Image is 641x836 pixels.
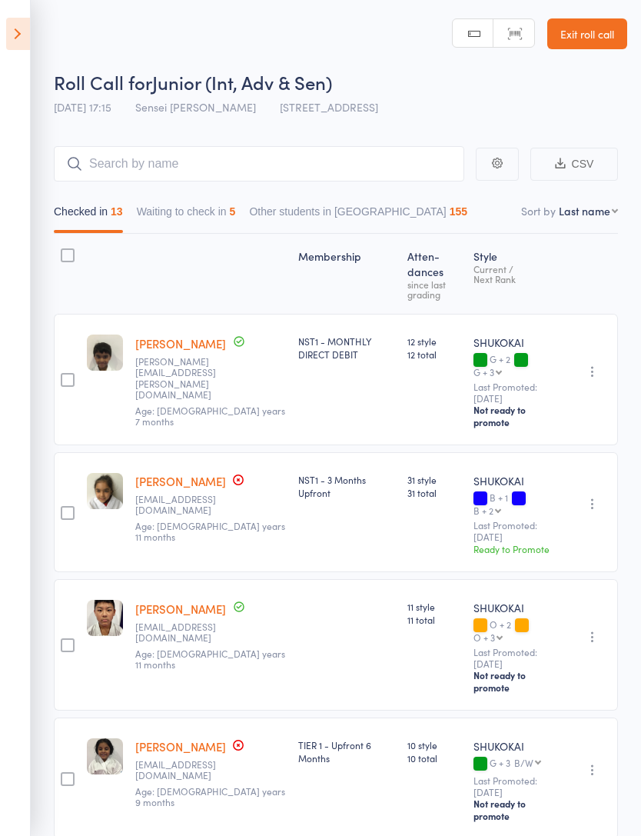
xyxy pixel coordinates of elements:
[135,621,235,644] small: hiltonmel@hotmail.com
[407,613,461,626] span: 11 total
[473,669,555,694] div: Not ready to promote
[473,542,555,555] div: Ready to Promote
[407,473,461,486] span: 31 style
[407,751,461,764] span: 10 total
[473,520,555,542] small: Last Promoted: [DATE]
[473,354,555,377] div: G + 2
[298,473,395,499] div: NST1 - 3 Months Upfront
[54,99,111,115] span: [DATE] 17:15
[54,69,152,95] span: Roll Call for
[135,738,226,754] a: [PERSON_NAME]
[473,473,555,488] div: SHUKOKAI
[473,404,555,428] div: Not ready to promote
[473,381,555,404] small: Last Promoted: [DATE]
[473,798,555,822] div: Not ready to promote
[280,99,378,115] span: [STREET_ADDRESS]
[467,241,561,307] div: Style
[249,198,467,233] button: Other students in [GEOGRAPHIC_DATA]155
[530,148,618,181] button: CSV
[473,492,555,515] div: B + 1
[407,486,461,499] span: 31 total
[473,775,555,798] small: Last Promoted: [DATE]
[547,18,627,49] a: Exit roll call
[298,335,395,361] div: NST1 - MONTHLY DIRECT DEBIT
[473,738,555,754] div: SHUKOKAI
[292,241,401,307] div: Membership
[87,335,123,371] img: image1608184190.png
[521,203,556,218] label: Sort by
[298,738,395,764] div: TIER 1 - Upfront 6 Months
[407,279,461,299] div: since last grading
[135,601,226,617] a: [PERSON_NAME]
[87,473,123,509] img: image1570602379.png
[559,203,610,218] div: Last name
[450,205,467,218] div: 155
[407,600,461,613] span: 11 style
[111,205,123,218] div: 13
[473,600,555,615] div: SHUKOKAI
[54,146,464,182] input: Search by name
[473,632,495,642] div: O + 3
[473,335,555,350] div: SHUKOKAI
[473,758,555,771] div: G + 3
[473,367,494,377] div: G + 3
[135,759,235,781] small: k_karthik78@yahoo.com
[135,335,226,351] a: [PERSON_NAME]
[87,738,123,774] img: image1618296876.png
[230,205,236,218] div: 5
[473,264,555,284] div: Current / Next Rank
[514,758,533,768] div: B/W
[473,619,555,642] div: O + 2
[87,600,123,636] img: image1715331079.png
[407,348,461,361] span: 12 total
[473,647,555,669] small: Last Promoted: [DATE]
[54,198,123,233] button: Checked in13
[135,99,256,115] span: Sensei [PERSON_NAME]
[135,647,285,671] span: Age: [DEMOGRAPHIC_DATA] years 11 months
[152,69,332,95] span: Junior (Int, Adv & Sen)
[401,241,467,307] div: Atten­dances
[407,335,461,348] span: 12 style
[135,784,285,808] span: Age: [DEMOGRAPHIC_DATA] years 9 months
[137,198,236,233] button: Waiting to check in5
[135,519,285,543] span: Age: [DEMOGRAPHIC_DATA] years 11 months
[135,356,235,401] small: divyaa.giridhar@gmail.com
[135,404,285,428] span: Age: [DEMOGRAPHIC_DATA] years 7 months
[473,505,493,515] div: B + 2
[135,494,235,516] small: junita80@gmail.com
[407,738,461,751] span: 10 style
[135,473,226,489] a: [PERSON_NAME]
